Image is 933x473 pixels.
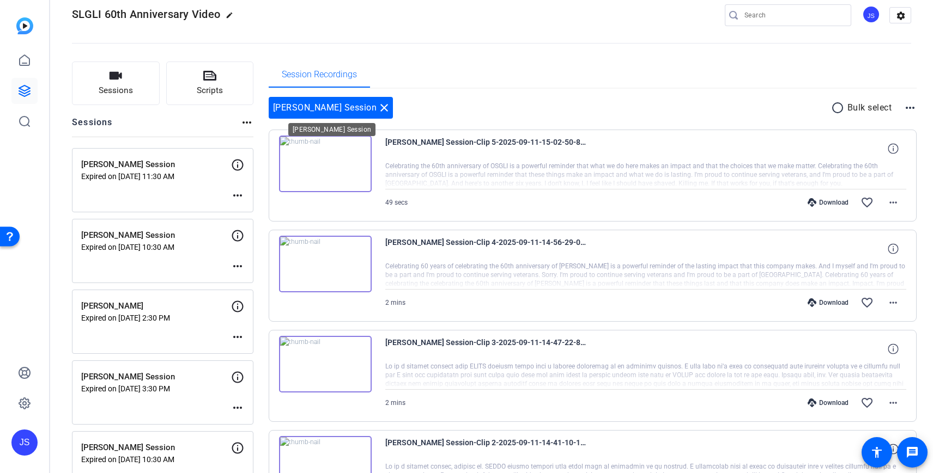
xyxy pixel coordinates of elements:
mat-icon: more_horiz [231,260,244,273]
span: [PERSON_NAME] Session-Clip 2-2025-09-11-14-41-10-177-0 [385,436,587,462]
p: Expired on [DATE] 11:30 AM [81,172,231,181]
p: [PERSON_NAME] Session [81,158,231,171]
button: Sessions [72,62,160,105]
img: thumb-nail [279,336,372,392]
mat-icon: more_horiz [231,189,244,202]
span: Sessions [99,84,133,97]
mat-icon: more_horiz [231,401,244,414]
div: JS [11,429,38,456]
mat-icon: message [906,446,919,459]
p: Expired on [DATE] 10:30 AM [81,243,231,251]
mat-icon: more_horiz [240,116,253,129]
span: [PERSON_NAME] Session-Clip 5-2025-09-11-15-02-50-844-0 [385,136,587,162]
p: Expired on [DATE] 2:30 PM [81,314,231,322]
span: SLGLI 60th Anniversary Video [72,8,220,21]
span: Session Recordings [282,70,357,79]
mat-icon: accessibility [870,446,883,459]
div: Download [802,198,854,207]
span: 49 secs [385,199,408,206]
div: Download [802,398,854,407]
span: [PERSON_NAME] Session-Clip 3-2025-09-11-14-47-22-871-0 [385,336,587,362]
input: Search [744,9,843,22]
p: Expired on [DATE] 10:30 AM [81,455,231,464]
mat-icon: favorite_border [861,296,874,309]
mat-icon: favorite_border [861,196,874,209]
p: Bulk select [847,101,892,114]
div: Download [802,298,854,307]
span: Scripts [197,84,223,97]
p: [PERSON_NAME] Session [81,441,231,454]
div: [PERSON_NAME] Session [269,97,393,119]
mat-icon: more_horiz [904,101,917,114]
span: 2 mins [385,399,405,407]
div: JS [862,5,880,23]
p: [PERSON_NAME] Session [81,371,231,383]
span: [PERSON_NAME] Session-Clip 4-2025-09-11-14-56-29-022-0 [385,236,587,262]
img: blue-gradient.svg [16,17,33,34]
mat-icon: more_horiz [887,196,900,209]
mat-icon: more_horiz [887,396,900,409]
img: thumb-nail [279,236,372,292]
img: thumb-nail [279,136,372,192]
mat-icon: favorite_border [861,396,874,409]
mat-icon: settings [890,8,912,24]
ngx-avatar: John Stanitz [862,5,881,24]
mat-icon: radio_button_unchecked [831,101,847,114]
mat-icon: close [378,101,391,114]
mat-icon: more_horiz [887,296,900,309]
p: Expired on [DATE] 3:30 PM [81,384,231,393]
span: 2 mins [385,299,405,306]
p: [PERSON_NAME] [81,300,231,312]
p: [PERSON_NAME] Session [81,229,231,242]
button: Scripts [166,62,254,105]
mat-icon: more_horiz [231,330,244,343]
h2: Sessions [72,116,113,137]
mat-icon: edit [226,11,239,24]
